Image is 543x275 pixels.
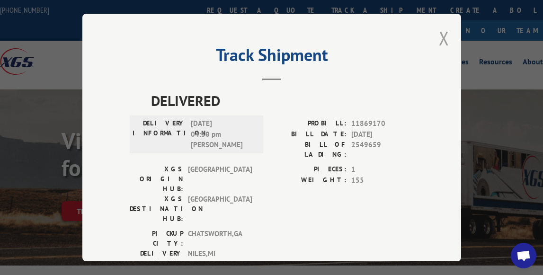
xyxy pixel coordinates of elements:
[511,243,536,268] div: Open chat
[130,194,183,224] label: XGS DESTINATION HUB:
[351,164,414,175] span: 1
[351,175,414,186] span: 155
[272,164,347,175] label: PIECES:
[130,248,183,268] label: DELIVERY CITY:
[272,129,347,140] label: BILL DATE:
[188,164,252,194] span: [GEOGRAPHIC_DATA]
[351,118,414,129] span: 11869170
[133,118,186,151] label: DELIVERY INFORMATION:
[130,48,414,66] h2: Track Shipment
[188,194,252,224] span: [GEOGRAPHIC_DATA]
[439,26,449,51] button: Close modal
[188,248,252,268] span: NILES , MI
[188,229,252,248] span: CHATSWORTH , GA
[351,140,414,160] span: 2549659
[272,118,347,129] label: PROBILL:
[272,175,347,186] label: WEIGHT:
[151,90,414,111] span: DELIVERED
[272,140,347,160] label: BILL OF LADING:
[191,118,255,151] span: [DATE] 04:30 pm [PERSON_NAME]
[130,229,183,248] label: PICKUP CITY:
[351,129,414,140] span: [DATE]
[130,164,183,194] label: XGS ORIGIN HUB:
